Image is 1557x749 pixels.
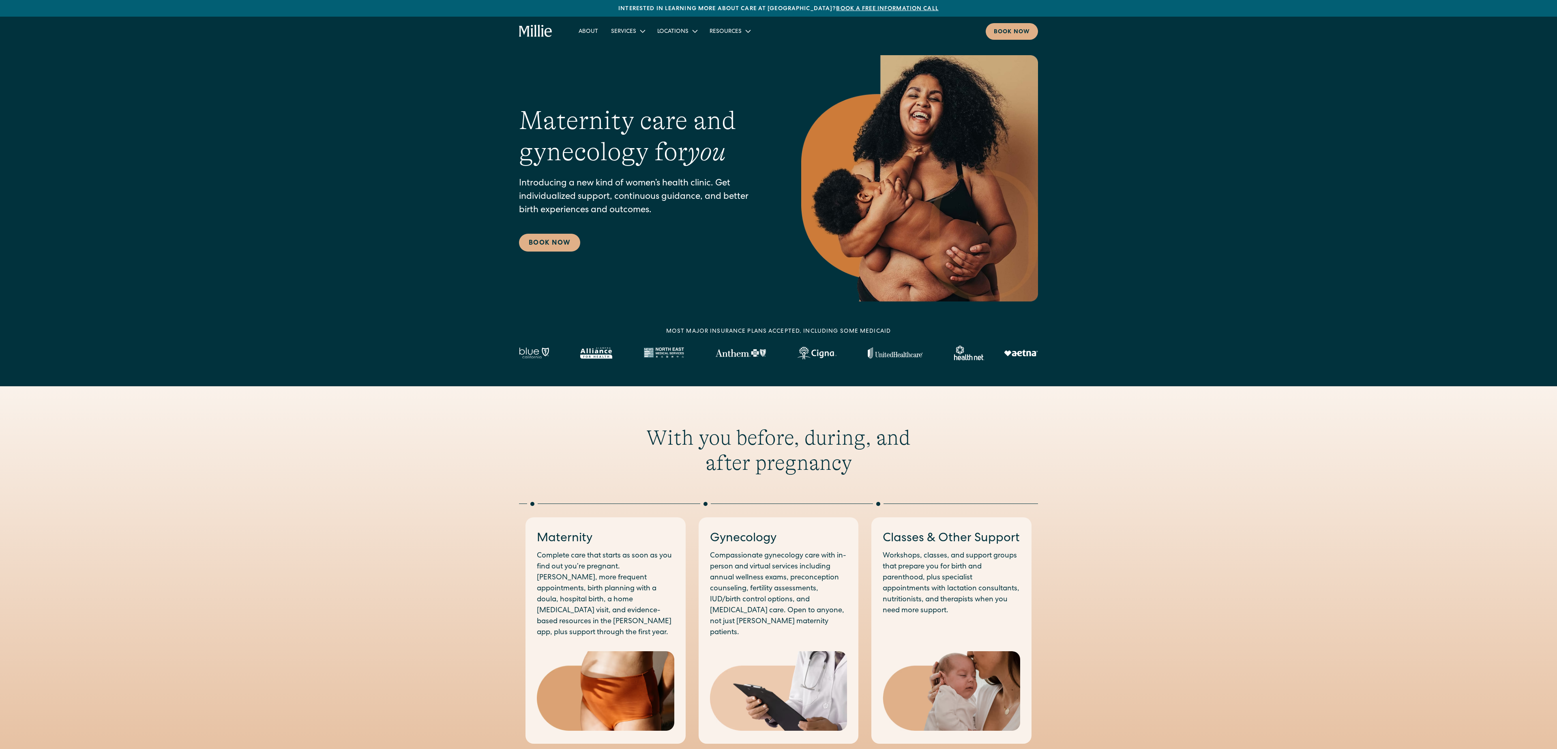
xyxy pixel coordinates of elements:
[537,651,674,731] img: Close-up of a woman's midsection wearing high-waisted postpartum underwear, highlighting comfort ...
[715,349,766,357] img: Anthem Logo
[519,177,769,217] p: Introducing a new kind of women’s health clinic. Get individualized support, continuous guidance,...
[710,651,847,731] img: Medical professional in a white coat holding a clipboard, representing expert care and diagnosis ...
[651,24,703,38] div: Locations
[519,347,549,359] img: Blue California logo
[836,6,938,12] a: Book a free information call
[519,25,553,38] a: home
[868,347,923,359] img: United Healthcare logo
[797,347,836,359] img: Cigna logo
[703,24,756,38] div: Resources
[580,347,612,359] img: Alameda Alliance logo
[710,551,847,638] p: Compassionate gynecology care with in-person and virtual services including annual wellness exams...
[883,530,1020,547] h3: Classes & Other Support
[623,425,934,476] h2: With you before, during, and after pregnancy
[537,551,674,638] p: Complete care that starts as soon as you find out you’re pregnant. [PERSON_NAME], more frequent a...
[986,23,1038,40] a: Book now
[572,24,605,38] a: About
[611,28,636,36] div: Services
[688,137,726,166] em: you
[710,28,742,36] div: Resources
[657,28,688,36] div: Locations
[666,327,891,336] div: MOST MAJOR INSURANCE PLANS ACCEPTED, INCLUDING some MEDICAID
[519,105,769,168] h1: Maternity care and gynecology for
[537,530,674,547] h3: Maternity
[605,24,651,38] div: Services
[519,234,580,252] a: Book Now
[1004,350,1038,356] img: Aetna logo
[883,551,1020,616] p: Workshops, classes, and support groups that prepare you for birth and parenthood, plus specialist...
[883,651,1020,731] img: Mother gently kissing her newborn's head, capturing a tender moment of love and early bonding in ...
[710,530,847,547] h3: Gynecology
[801,55,1038,301] img: Smiling mother with her baby in arms, celebrating body positivity and the nurturing bond of postp...
[954,346,984,360] img: Healthnet logo
[994,28,1030,37] div: Book now
[643,347,684,359] img: North East Medical Services logo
